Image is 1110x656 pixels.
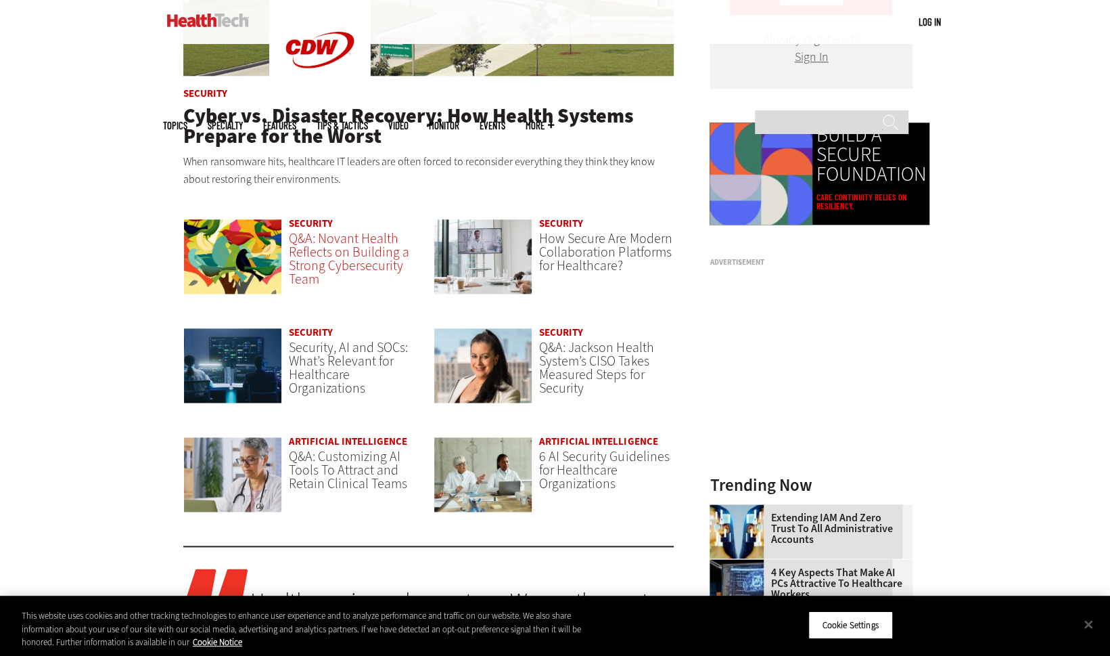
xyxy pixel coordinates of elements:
[183,153,674,188] p: When ransomware hits, healthcare IT leaders are often forced to reconsider everything they think ...
[434,328,533,403] img: Connie Barrera
[208,121,243,131] span: Specialty
[919,15,941,29] div: User menu
[22,609,611,649] div: This website uses cookies and other tracking technologies to enhance user experience and to analy...
[539,447,669,493] a: 6 AI Security Guidelines for Healthcare Organizations
[816,193,926,211] a: Care continuity relies on resiliency.
[434,219,533,294] img: care team speaks with physician over conference call
[710,559,770,570] a: Desktop monitor with brain AI concept
[317,121,368,131] a: Tips & Tactics
[269,89,371,104] a: CDW
[919,16,941,28] a: Log in
[539,229,672,275] a: How Secure Are Modern Collaboration Platforms for Healthcare?
[263,121,296,131] a: Features
[710,477,912,494] h3: Trending Now
[526,121,554,131] span: More
[539,338,653,397] a: Q&A: Jackson Health System’s CISO Takes Measured Steps for Security
[289,326,333,339] a: Security
[539,326,583,339] a: Security
[167,14,249,27] img: Home
[710,567,904,600] a: 4 Key Aspects That Make AI PCs Attractive to Healthcare Workers
[388,121,409,131] a: Video
[183,328,283,416] a: security team in high-tech computer room
[710,512,904,545] a: Extending IAM and Zero Trust to All Administrative Accounts
[289,338,408,397] a: Security, AI and SOCs: What’s Relevant for Healthcare Organizations
[710,123,812,225] img: Colorful animated shapes
[183,328,283,403] img: security team in high-tech computer room
[539,217,583,230] a: Security
[193,636,242,648] a: More information about your privacy
[163,121,187,131] span: Topics
[289,447,407,493] a: Q&A: Customizing AI Tools To Attract and Retain Clinical Teams
[183,437,283,525] a: doctor on laptop
[710,504,770,515] a: abstract image of woman with pixelated face
[183,437,283,512] img: doctor on laptop
[434,219,533,307] a: care team speaks with physician over conference call
[539,435,657,448] a: Artificial Intelligence
[808,611,893,639] button: Cookie Settings
[816,125,926,185] a: BUILD A SECURE FOUNDATION
[289,217,333,230] a: Security
[434,328,533,416] a: Connie Barrera
[289,229,409,288] a: Q&A: Novant Health Reflects on Building a Strong Cybersecurity Team
[1073,609,1103,639] button: Close
[480,121,505,131] a: Events
[183,219,283,294] img: abstract illustration of a tree
[710,271,912,441] iframe: advertisement
[289,435,407,448] a: Artificial Intelligence
[710,259,912,266] h3: Advertisement
[710,559,764,613] img: Desktop monitor with brain AI concept
[429,121,459,131] a: MonITor
[434,437,533,525] a: Doctors meeting in the office
[183,219,283,307] a: abstract illustration of a tree
[710,504,764,559] img: abstract image of woman with pixelated face
[434,437,533,512] img: Doctors meeting in the office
